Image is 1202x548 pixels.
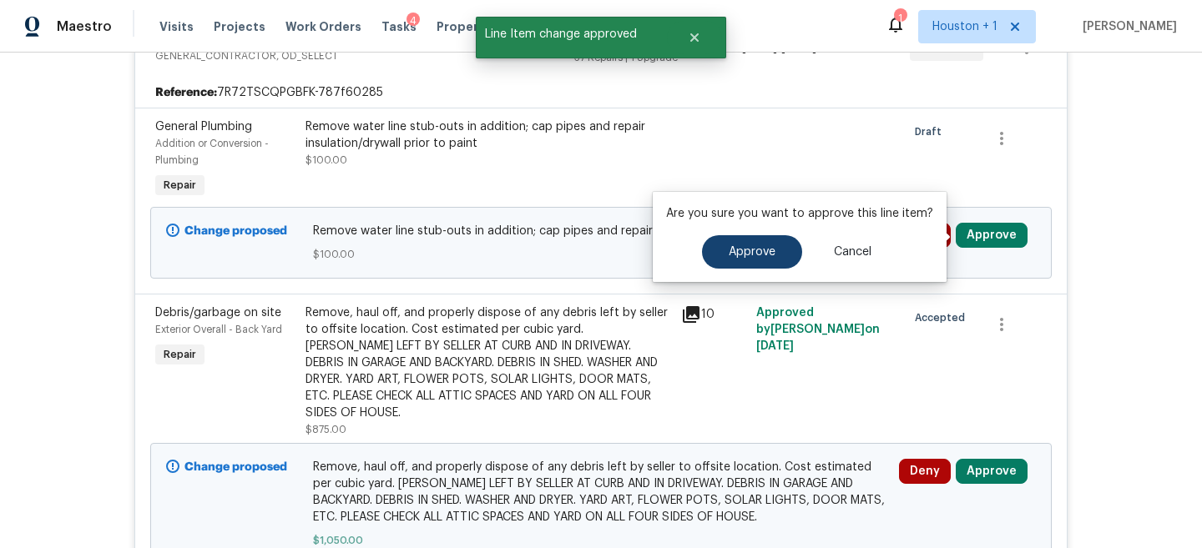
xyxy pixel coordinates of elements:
[306,304,671,421] div: Remove, haul off, and properly dispose of any debris left by seller to offsite location. Cost est...
[214,18,265,35] span: Projects
[306,118,671,152] div: Remove water line stub-outs in addition; cap pipes and repair insulation/drywall prior to paint
[285,18,361,35] span: Work Orders
[313,459,890,525] span: Remove, haul off, and properly dispose of any debris left by seller to offsite location. Cost est...
[834,246,871,259] span: Cancel
[157,346,203,363] span: Repair
[57,18,112,35] span: Maestro
[184,461,287,473] b: Change proposed
[313,223,890,239] span: Remove water line stub-outs in addition; cap pipes and repair insulation/drywall prior to paint
[667,21,722,54] button: Close
[807,235,898,269] button: Cancel
[306,155,347,165] span: $100.00
[313,246,890,263] span: $100.00
[155,138,269,165] span: Addition or Conversion - Plumbing
[681,304,746,324] div: 10
[1076,18,1177,35] span: [PERSON_NAME]
[894,10,906,27] div: 1
[437,18,502,35] span: Properties
[666,205,933,222] p: Are you sure you want to approve this line item?
[155,324,282,334] span: Exterior Overall - Back Yard
[756,307,880,352] span: Approved by [PERSON_NAME] on
[155,307,281,319] span: Debris/garbage on site
[157,177,203,194] span: Repair
[155,84,217,101] b: Reference:
[476,17,667,52] span: Line Item change approved
[756,340,794,352] span: [DATE]
[155,121,252,133] span: General Plumbing
[956,223,1028,248] button: Approve
[184,225,287,237] b: Change proposed
[135,78,1067,108] div: 7R72TSCQPGBFK-787f60285
[729,246,775,259] span: Approve
[306,425,346,435] span: $875.00
[899,459,951,484] button: Deny
[956,459,1028,484] button: Approve
[155,48,574,64] span: GENERAL_CONTRACTOR, OD_SELECT
[159,18,194,35] span: Visits
[915,309,972,326] span: Accepted
[407,13,420,29] div: 4
[915,123,948,140] span: Draft
[702,235,802,269] button: Approve
[932,18,997,35] span: Houston + 1
[381,21,417,33] span: Tasks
